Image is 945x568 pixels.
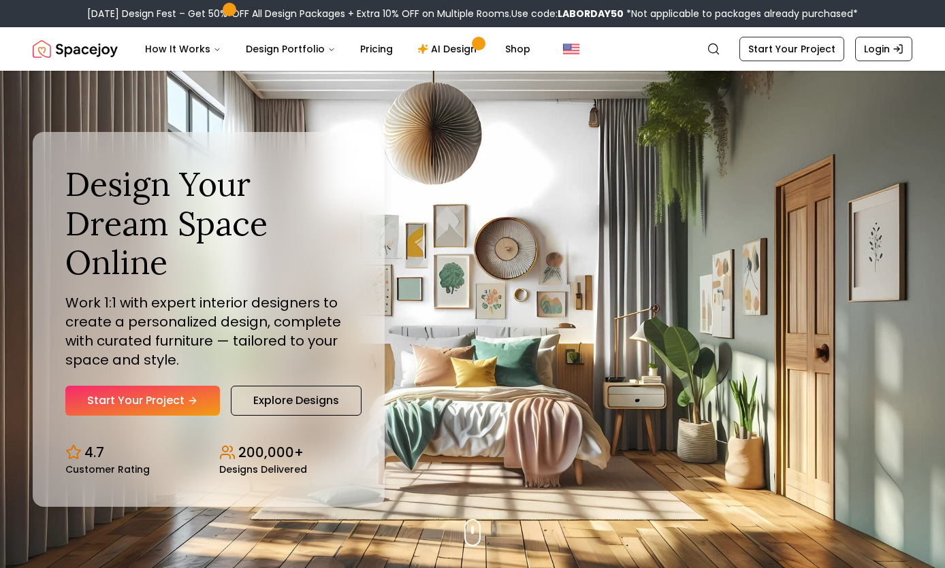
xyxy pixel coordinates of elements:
p: Work 1:1 with expert interior designers to create a personalized design, complete with curated fu... [65,293,352,369]
img: United States [563,41,579,57]
small: Designs Delivered [219,465,307,474]
a: Explore Designs [231,386,362,416]
p: 4.7 [84,443,104,462]
img: Spacejoy Logo [33,35,118,63]
span: Use code: [511,7,624,20]
nav: Main [134,35,541,63]
a: Pricing [349,35,404,63]
button: How It Works [134,35,232,63]
a: Login [855,37,912,61]
nav: Global [33,27,912,71]
span: *Not applicable to packages already purchased* [624,7,858,20]
a: Spacejoy [33,35,118,63]
button: Design Portfolio [235,35,347,63]
a: AI Design [406,35,492,63]
small: Customer Rating [65,465,150,474]
div: [DATE] Design Fest – Get 50% OFF All Design Packages + Extra 10% OFF on Multiple Rooms. [87,7,858,20]
a: Start Your Project [65,386,220,416]
b: LABORDAY50 [558,7,624,20]
p: 200,000+ [238,443,304,462]
a: Shop [494,35,541,63]
div: Design stats [65,432,352,474]
h1: Design Your Dream Space Online [65,165,352,282]
a: Start Your Project [739,37,844,61]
